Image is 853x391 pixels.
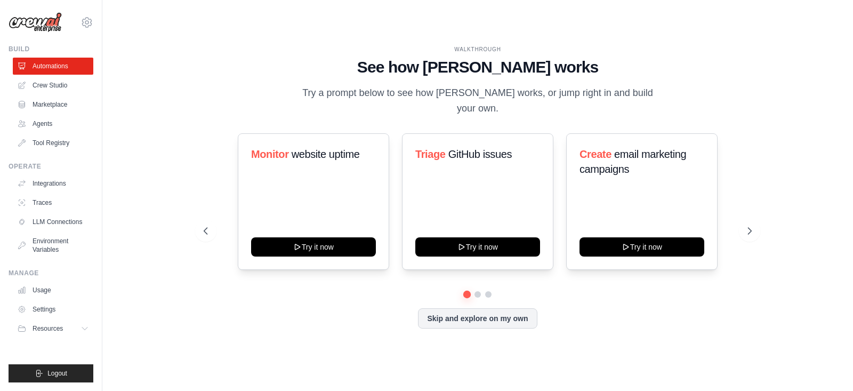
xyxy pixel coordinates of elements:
span: Create [580,148,611,160]
a: Integrations [13,175,93,192]
button: Try it now [580,237,704,257]
a: Agents [13,115,93,132]
button: Logout [9,364,93,382]
span: Monitor [251,148,289,160]
a: Traces [13,194,93,211]
a: Automations [13,58,93,75]
h1: See how [PERSON_NAME] works [204,58,751,77]
div: Build [9,45,93,53]
span: website uptime [292,148,360,160]
a: LLM Connections [13,213,93,230]
button: Try it now [251,237,376,257]
img: Logo [9,12,62,33]
span: Triage [415,148,446,160]
div: Operate [9,162,93,171]
button: Skip and explore on my own [418,308,537,329]
a: Crew Studio [13,77,93,94]
a: Settings [13,301,93,318]
a: Marketplace [13,96,93,113]
span: Resources [33,324,63,333]
div: Manage [9,269,93,277]
div: WALKTHROUGH [204,45,751,53]
button: Try it now [415,237,540,257]
span: email marketing campaigns [580,148,686,175]
button: Resources [13,320,93,337]
span: GitHub issues [448,148,512,160]
p: Try a prompt below to see how [PERSON_NAME] works, or jump right in and build your own. [299,85,657,117]
a: Usage [13,282,93,299]
span: Logout [47,369,67,378]
a: Tool Registry [13,134,93,151]
a: Environment Variables [13,233,93,258]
